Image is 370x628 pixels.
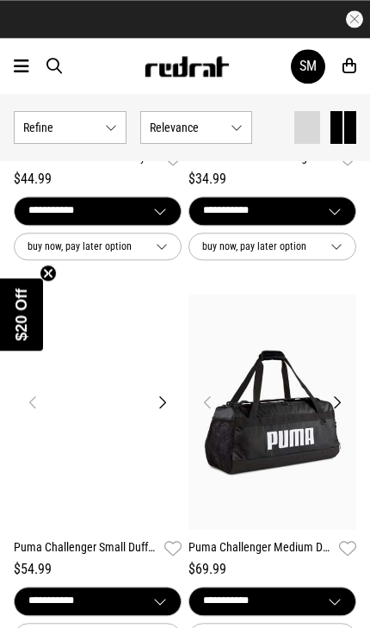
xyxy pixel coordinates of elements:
img: Puma Challenger Medium Duffel Bag in Black [188,295,356,530]
span: $20 Off [13,288,30,340]
button: Previous [22,392,44,413]
button: Refine [14,111,126,144]
a: Puma Challenger Medium Duffel Bag [188,538,332,559]
span: buy now, pay later option [202,238,317,256]
div: SM [299,58,317,74]
span: Relevance [150,121,225,134]
a: Puma Challenger Small Duffel Bag [14,538,157,559]
span: Refine [23,121,98,134]
iframe: Customer reviews powered by Trustpilot [62,10,308,28]
button: Close teaser [40,264,57,282]
img: Puma Challenger Small Duffel Bag in Black [14,295,182,530]
img: Redrat logo [144,56,230,77]
span: buy now, pay later option [28,238,142,256]
button: Previous [197,392,219,413]
div: $44.99 [14,169,182,190]
button: Next [151,392,173,413]
button: buy now, pay later option [188,233,356,261]
button: Relevance [140,111,253,144]
button: Open LiveChat chat widget [14,7,65,59]
div: $34.99 [188,169,356,190]
div: $69.99 [188,559,356,580]
button: buy now, pay later option [14,233,182,261]
button: Next [326,392,348,413]
div: $54.99 [14,559,182,580]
